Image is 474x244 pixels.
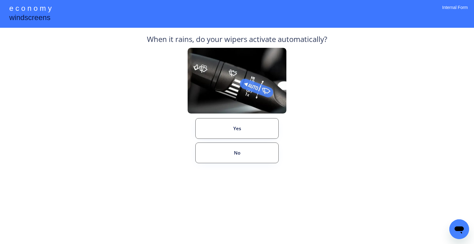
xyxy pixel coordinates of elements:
div: When it rains, do your wipers activate automatically? [147,34,327,48]
div: Internal Form [442,5,468,19]
img: Rain%20Sensor%20Example.png [188,48,286,114]
div: windscreens [9,12,50,24]
button: Yes [195,118,279,139]
div: e c o n o m y [9,3,52,15]
button: No [195,143,279,163]
iframe: Button to launch messaging window [449,219,469,239]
